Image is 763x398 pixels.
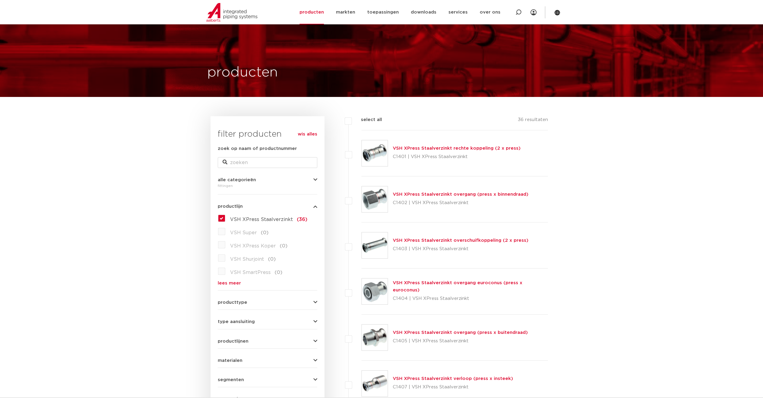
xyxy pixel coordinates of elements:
a: VSH XPress Staalverzinkt overgang (press x buitendraad) [393,330,528,335]
span: VSH Shurjoint [230,257,264,262]
label: select all [352,116,382,123]
p: C1403 | VSH XPress Staalverzinkt [393,244,528,254]
span: (0) [280,244,288,248]
a: VSH XPress Staalverzinkt verloop (press x insteek) [393,376,513,381]
span: (0) [261,230,269,235]
label: zoek op naam of productnummer [218,145,297,152]
span: (0) [275,270,282,275]
span: segmenten [218,378,244,382]
button: producttype [218,300,317,305]
span: producttype [218,300,247,305]
input: zoeken [218,157,317,168]
div: fittingen [218,182,317,189]
img: Thumbnail for VSH XPress Staalverzinkt verloop (press x insteek) [362,371,388,396]
span: alle categorieën [218,178,256,182]
h3: filter producten [218,128,317,140]
img: Thumbnail for VSH XPress Staalverzinkt overgang (press x buitendraad) [362,325,388,350]
button: productlijn [218,204,317,209]
button: segmenten [218,378,317,382]
a: VSH XPress Staalverzinkt overgang euroconus (press x euroconus) [393,281,522,292]
button: productlijnen [218,339,317,344]
a: VSH XPress Staalverzinkt overschuifkoppeling (2 x press) [393,238,528,243]
span: VSH XPress Koper [230,244,276,248]
span: VSH XPress Staalverzinkt [230,217,293,222]
p: C1405 | VSH XPress Staalverzinkt [393,336,528,346]
a: VSH XPress Staalverzinkt rechte koppeling (2 x press) [393,146,521,151]
img: Thumbnail for VSH XPress Staalverzinkt rechte koppeling (2 x press) [362,140,388,166]
button: alle categorieën [218,178,317,182]
span: (0) [268,257,276,262]
img: Thumbnail for VSH XPress Staalverzinkt overgang (press x binnendraad) [362,186,388,212]
span: productlijnen [218,339,248,344]
span: (36) [297,217,307,222]
span: materialen [218,358,242,363]
span: VSH SmartPress [230,270,271,275]
p: 36 resultaten [518,116,548,126]
p: C1401 | VSH XPress Staalverzinkt [393,152,521,162]
a: lees meer [218,281,317,285]
h1: producten [207,63,278,82]
img: Thumbnail for VSH XPress Staalverzinkt overgang euroconus (press x euroconus) [362,278,388,304]
p: C1402 | VSH XPress Staalverzinkt [393,198,528,208]
img: Thumbnail for VSH XPress Staalverzinkt overschuifkoppeling (2 x press) [362,232,388,258]
a: wis alles [298,131,317,138]
span: VSH Super [230,230,257,235]
p: C1404 | VSH XPress Staalverzinkt [393,294,548,303]
button: materialen [218,358,317,363]
p: C1407 | VSH XPress Staalverzinkt [393,382,513,392]
button: type aansluiting [218,319,317,324]
span: productlijn [218,204,243,209]
a: VSH XPress Staalverzinkt overgang (press x binnendraad) [393,192,528,197]
span: type aansluiting [218,319,255,324]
